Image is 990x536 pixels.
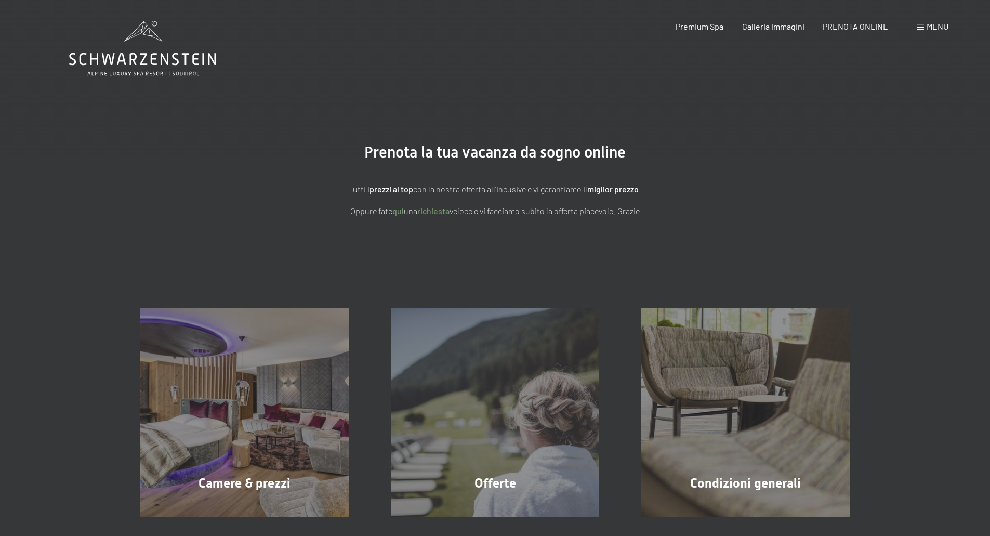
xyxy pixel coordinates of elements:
[199,476,291,491] span: Camere & prezzi
[474,476,516,491] span: Offerte
[370,308,621,517] a: Vacanze in Trentino Alto Adige all'Hotel Schwarzenstein Offerte
[823,21,888,31] a: PRENOTA ONLINE
[690,476,801,491] span: Condizioni generali
[364,143,626,161] span: Prenota la tua vacanza da sogno online
[369,184,413,194] strong: prezzi al top
[676,21,723,31] a: Premium Spa
[587,184,639,194] strong: miglior prezzo
[417,206,450,216] a: richiesta
[392,206,404,216] a: quì
[235,182,755,196] p: Tutti i con la nostra offerta all'incusive e vi garantiamo il !
[120,308,370,517] a: Vacanze in Trentino Alto Adige all'Hotel Schwarzenstein Camere & prezzi
[927,21,948,31] span: Menu
[235,204,755,218] p: Oppure fate una veloce e vi facciamo subito la offerta piacevole. Grazie
[620,308,870,517] a: Vacanze in Trentino Alto Adige all'Hotel Schwarzenstein Condizioni generali
[742,21,804,31] a: Galleria immagini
